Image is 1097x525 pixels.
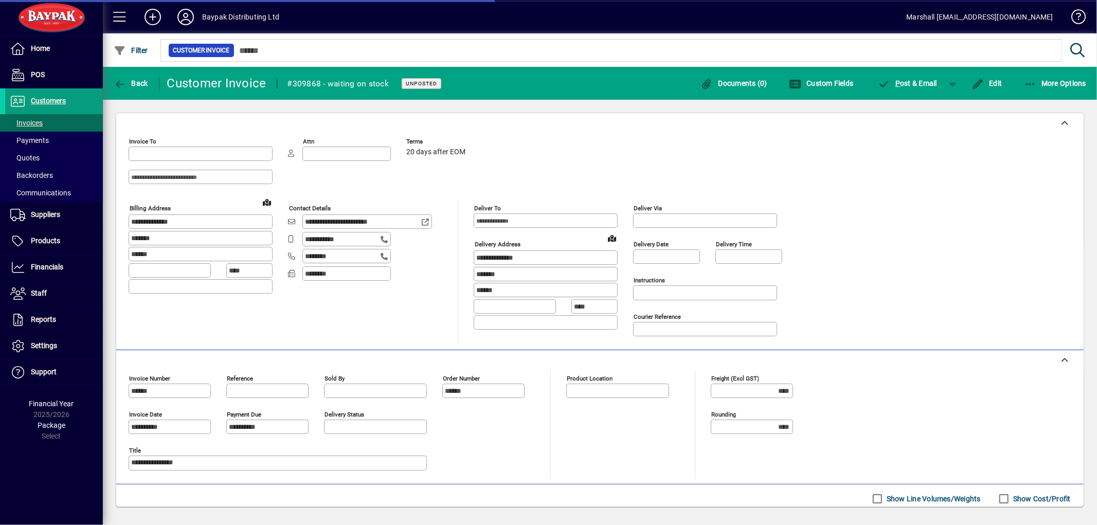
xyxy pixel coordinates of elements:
[38,421,65,429] span: Package
[443,375,480,382] mat-label: Order number
[111,74,151,93] button: Back
[227,375,253,382] mat-label: Reference
[5,62,103,88] a: POS
[10,136,49,144] span: Payments
[634,241,669,248] mat-label: Delivery date
[287,76,389,92] div: #309868 - waiting on stock
[5,149,103,167] a: Quotes
[31,315,56,323] span: Reports
[1024,79,1087,87] span: More Options
[789,79,854,87] span: Custom Fields
[5,132,103,149] a: Payments
[129,375,170,382] mat-label: Invoice number
[972,79,1002,87] span: Edit
[5,167,103,184] a: Backorders
[406,148,465,156] span: 20 days after EOM
[969,74,1005,93] button: Edit
[303,138,314,145] mat-label: Attn
[711,375,759,382] mat-label: Freight (excl GST)
[711,411,736,418] mat-label: Rounding
[31,210,60,219] span: Suppliers
[325,411,364,418] mat-label: Delivery status
[567,375,613,382] mat-label: Product location
[325,375,345,382] mat-label: Sold by
[29,400,74,408] span: Financial Year
[907,9,1053,25] div: Marshall [EMAIL_ADDRESS][DOMAIN_NAME]
[103,74,159,93] app-page-header-button: Back
[173,45,230,56] span: Customer Invoice
[259,194,275,210] a: View on map
[604,230,620,246] a: View on map
[5,36,103,62] a: Home
[5,114,103,132] a: Invoices
[167,75,266,92] div: Customer Invoice
[31,70,45,79] span: POS
[634,277,665,284] mat-label: Instructions
[10,189,71,197] span: Communications
[716,241,752,248] mat-label: Delivery time
[31,97,66,105] span: Customers
[227,411,261,418] mat-label: Payment due
[786,74,856,93] button: Custom Fields
[10,119,43,127] span: Invoices
[31,263,63,271] span: Financials
[1064,2,1084,35] a: Knowledge Base
[10,171,53,179] span: Backorders
[114,79,148,87] span: Back
[10,154,40,162] span: Quotes
[873,74,943,93] button: Post & Email
[111,41,151,60] button: Filter
[5,184,103,202] a: Communications
[406,138,468,145] span: Terms
[698,74,770,93] button: Documents (0)
[202,9,279,25] div: Baypak Distributing Ltd
[885,494,981,504] label: Show Line Volumes/Weights
[895,79,900,87] span: P
[878,79,938,87] span: ost & Email
[5,359,103,385] a: Support
[474,205,501,212] mat-label: Deliver To
[31,341,57,350] span: Settings
[1011,494,1071,504] label: Show Cost/Profit
[31,289,47,297] span: Staff
[5,202,103,228] a: Suppliers
[700,79,767,87] span: Documents (0)
[129,138,156,145] mat-label: Invoice To
[129,411,162,418] mat-label: Invoice date
[5,281,103,306] a: Staff
[1021,74,1089,93] button: More Options
[169,8,202,26] button: Profile
[5,333,103,359] a: Settings
[31,237,60,245] span: Products
[129,447,141,454] mat-label: Title
[31,368,57,376] span: Support
[5,255,103,280] a: Financials
[406,80,437,87] span: Unposted
[31,44,50,52] span: Home
[136,8,169,26] button: Add
[5,307,103,333] a: Reports
[634,205,662,212] mat-label: Deliver via
[114,46,148,55] span: Filter
[634,313,681,320] mat-label: Courier Reference
[5,228,103,254] a: Products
